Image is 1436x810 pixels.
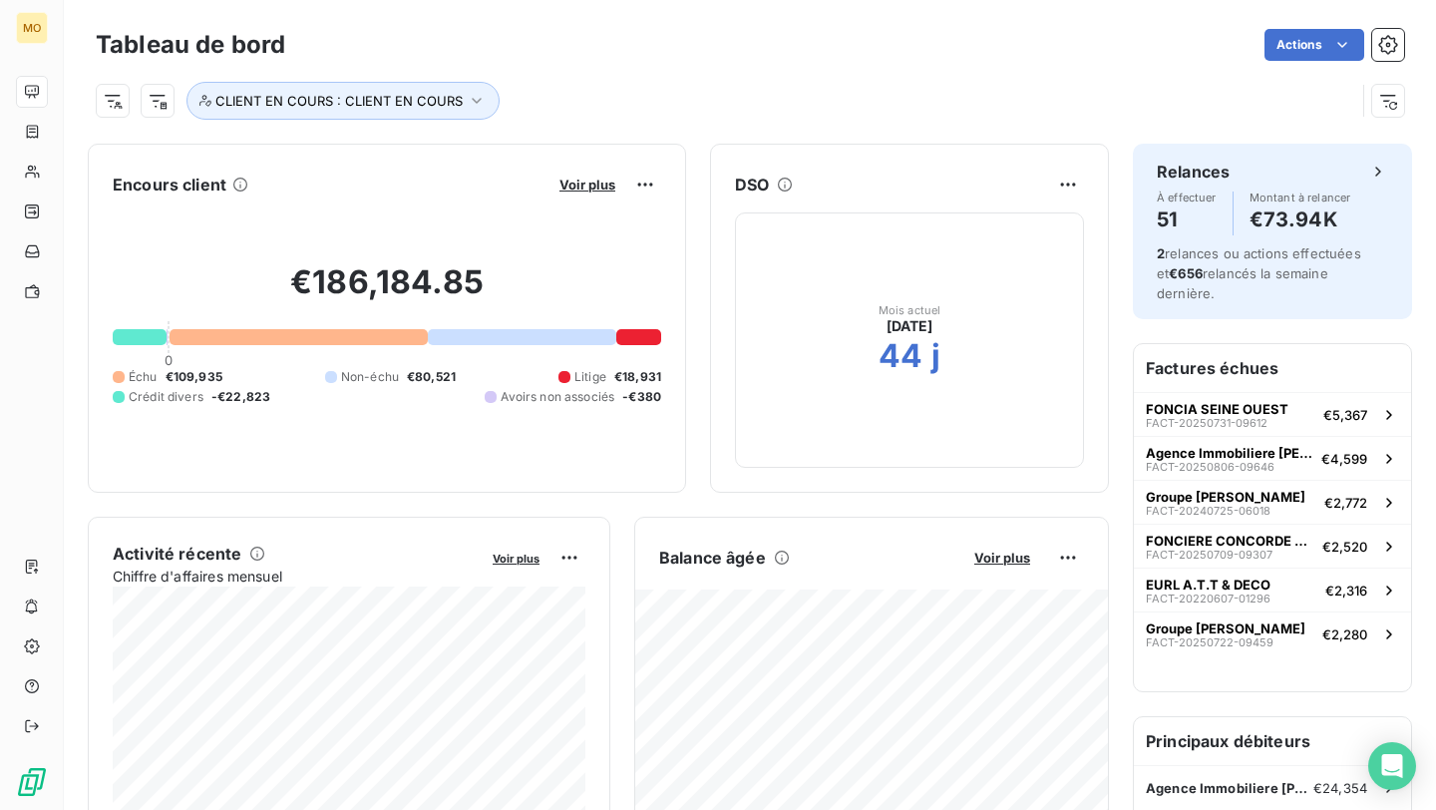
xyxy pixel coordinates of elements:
h4: €73.94K [1250,203,1351,235]
span: €24,354 [1313,780,1367,796]
button: Voir plus [487,549,545,567]
span: Chiffre d'affaires mensuel [113,566,479,587]
h6: Activité récente [113,542,241,566]
span: À effectuer [1157,192,1217,203]
span: Échu [129,368,158,386]
span: €4,599 [1321,451,1367,467]
span: FACT-20250722-09459 [1146,636,1273,648]
h6: Encours client [113,173,226,197]
span: -€22,823 [211,388,270,406]
span: €2,520 [1322,539,1367,555]
span: 0 [165,352,173,368]
span: €80,521 [407,368,456,386]
span: Voir plus [559,177,615,193]
span: EURL A.T.T & DECO [1146,577,1270,593]
h6: Principaux débiteurs [1134,717,1411,765]
span: Non-échu [341,368,399,386]
h2: j [931,336,940,376]
span: Groupe [PERSON_NAME] [1146,620,1305,636]
span: €2,316 [1325,583,1367,599]
h3: Tableau de bord [96,27,285,63]
span: relances ou actions effectuées et relancés la semaine dernière. [1157,245,1361,301]
img: Logo LeanPay [16,766,48,798]
button: Groupe [PERSON_NAME]FACT-20240725-06018€2,772 [1134,480,1411,524]
button: Agence Immobiliere [PERSON_NAME]FACT-20250806-09646€4,599 [1134,436,1411,480]
h2: 44 [879,336,922,376]
h4: 51 [1157,203,1217,235]
span: Voir plus [493,552,539,566]
button: Groupe [PERSON_NAME]FACT-20250722-09459€2,280 [1134,611,1411,655]
span: Agence Immobiliere [PERSON_NAME] [1146,780,1313,796]
h6: Factures échues [1134,344,1411,392]
span: FACT-20220607-01296 [1146,593,1270,605]
span: Agence Immobiliere [PERSON_NAME] [1146,445,1313,461]
span: €2,772 [1324,495,1367,511]
h6: Balance âgée [659,546,766,570]
h2: €186,184.85 [113,262,661,322]
span: Voir plus [974,550,1030,566]
span: €656 [1169,265,1203,281]
button: Actions [1264,29,1364,61]
span: Mois actuel [879,304,941,316]
span: FACT-20250731-09612 [1146,417,1267,429]
h6: Relances [1157,160,1230,184]
span: 2 [1157,245,1165,261]
span: €18,931 [614,368,661,386]
span: Crédit divers [129,388,203,406]
span: Montant à relancer [1250,192,1351,203]
button: EURL A.T.T & DECOFACT-20220607-01296€2,316 [1134,568,1411,611]
button: FONCIA SEINE OUESTFACT-20250731-09612€5,367 [1134,392,1411,436]
span: CLIENT EN COURS : CLIENT EN COURS [215,93,463,109]
div: Open Intercom Messenger [1368,742,1416,790]
span: Groupe [PERSON_NAME] [1146,489,1305,505]
button: Voir plus [968,549,1036,567]
span: €109,935 [166,368,222,386]
span: FACT-20240725-06018 [1146,505,1270,517]
span: FONCIA SEINE OUEST [1146,401,1288,417]
span: FACT-20250709-09307 [1146,549,1272,561]
span: [DATE] [887,316,933,336]
span: -€380 [622,388,661,406]
span: FACT-20250806-09646 [1146,461,1274,473]
button: Voir plus [553,176,621,194]
button: FONCIERE CONCORDE RUEIL C/O AREAM PROPERTYFACT-20250709-09307€2,520 [1134,524,1411,568]
div: MO [16,12,48,44]
span: Avoirs non associés [501,388,614,406]
button: CLIENT EN COURS : CLIENT EN COURS [186,82,500,120]
span: FONCIERE CONCORDE RUEIL C/O AREAM PROPERTY [1146,533,1314,549]
h6: DSO [735,173,769,197]
span: Litige [574,368,606,386]
span: €5,367 [1323,407,1367,423]
span: €2,280 [1322,626,1367,642]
